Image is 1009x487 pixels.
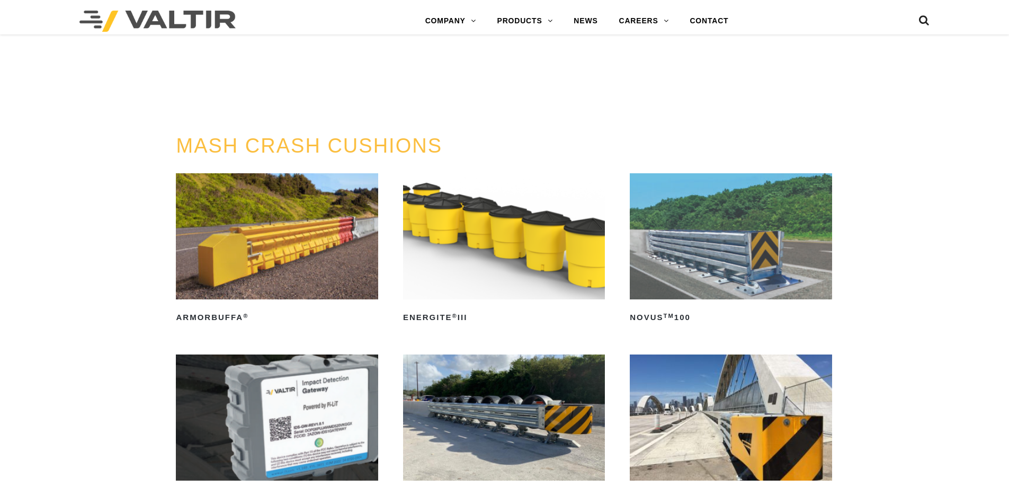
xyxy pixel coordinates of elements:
a: NOVUSTM100 [630,173,832,326]
sup: ® [452,313,458,319]
a: CAREERS [609,11,680,32]
a: ENERGITE®III [403,173,605,326]
h2: NOVUS 100 [630,309,832,326]
sup: TM [664,313,674,319]
h2: ArmorBuffa [176,309,378,326]
sup: ® [243,313,248,319]
a: COMPANY [415,11,487,32]
img: Valtir [79,11,236,32]
a: NEWS [563,11,608,32]
a: CONTACT [679,11,739,32]
a: MASH CRASH CUSHIONS [176,135,442,157]
a: PRODUCTS [487,11,564,32]
h2: ENERGITE III [403,309,605,326]
a: ArmorBuffa® [176,173,378,326]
